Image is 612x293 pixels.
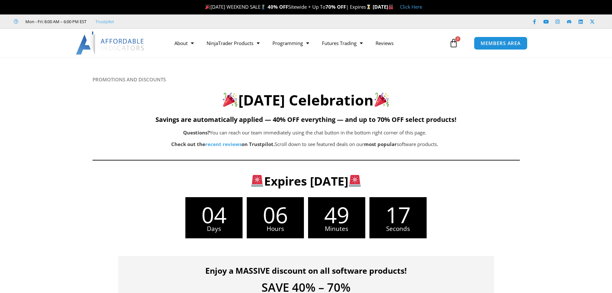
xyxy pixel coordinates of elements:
span: MEMBERS AREA [481,41,521,46]
a: Reviews [369,36,400,50]
strong: [DATE] [373,4,394,10]
nav: Menu [168,36,448,50]
h6: PROMOTIONS AND DISCOUNTS [93,77,520,83]
a: Programming [266,36,315,50]
img: 🎉 [223,92,237,107]
strong: Check out the on Trustpilot. [171,141,275,147]
a: Trustpilot [95,18,114,25]
img: 🏭 [388,5,393,9]
span: 49 [308,204,365,226]
span: Hours [247,226,304,232]
a: Futures Trading [315,36,369,50]
span: Days [185,226,243,232]
span: 04 [185,204,243,226]
span: Minutes [308,226,365,232]
span: Seconds [369,226,427,232]
span: 0 [455,36,460,41]
a: 0 [439,34,468,52]
h5: Savings are automatically applied — 40% OFF everything — and up to 70% OFF select products! [93,116,520,124]
img: 🎉 [205,5,210,9]
strong: 70% OFF [325,4,346,10]
p: Scroll down to see featured deals on our software products. [125,140,485,149]
h2: [DATE] Celebration [93,91,520,110]
a: recent reviews [205,141,242,147]
span: [DATE] WEEKEND SALE Sitewide + Up To | Expires [204,4,372,10]
span: 17 [369,204,427,226]
a: Click Here [400,4,422,10]
h3: Expires [DATE] [126,173,486,189]
img: 🏌️‍♂️ [261,5,266,9]
a: MEMBERS AREA [474,37,528,50]
strong: 40% OFF [268,4,288,10]
img: 🎉 [375,92,389,107]
img: LogoAI | Affordable Indicators – NinjaTrader [76,32,145,55]
img: 🚨 [251,175,263,187]
a: About [168,36,200,50]
b: most popular [364,141,397,147]
span: 06 [247,204,304,226]
a: NinjaTrader Products [200,36,266,50]
h4: Enjoy a MASSIVE discount on all software products! [128,266,484,275]
span: Mon - Fri: 8:00 AM – 6:00 PM EST [24,18,86,25]
p: You can reach our team immediately using the chat button in the bottom right corner of this page. [125,128,485,137]
b: Questions? [183,129,210,136]
img: ⌛ [366,5,371,9]
img: 🚨 [349,175,361,187]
